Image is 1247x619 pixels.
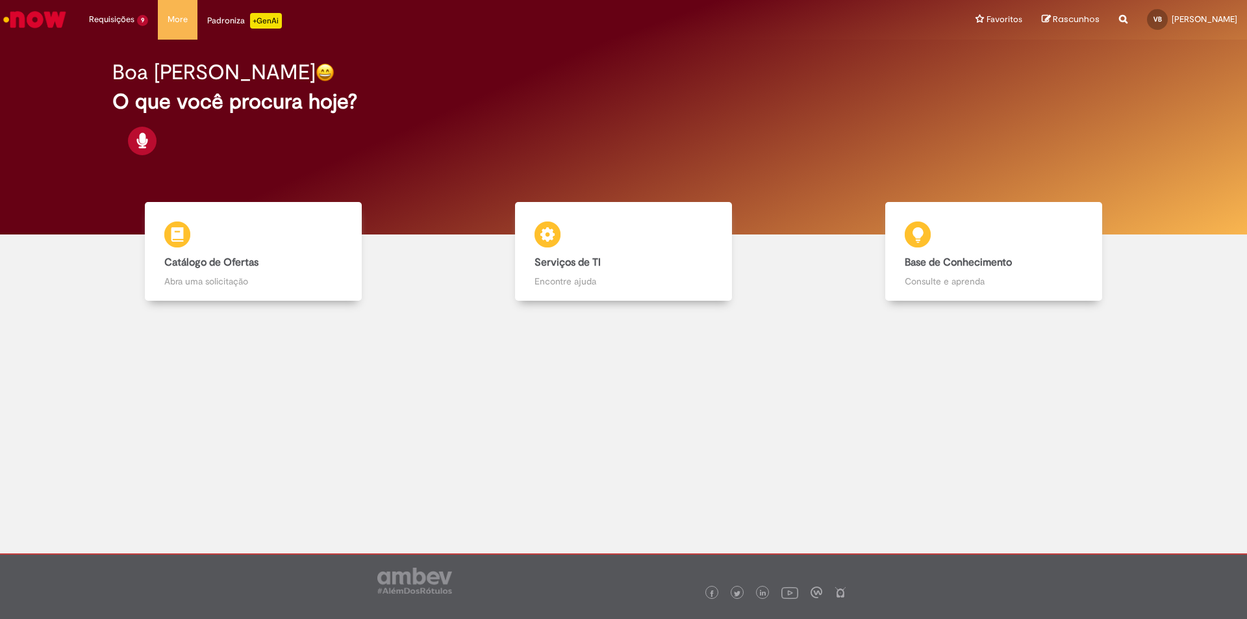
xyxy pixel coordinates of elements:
[734,590,740,597] img: logo_footer_twitter.png
[112,61,316,84] h2: Boa [PERSON_NAME]
[112,90,1135,113] h2: O que você procura hoje?
[89,13,134,26] span: Requisições
[164,275,342,288] p: Abra uma solicitação
[316,63,334,82] img: happy-face.png
[1172,14,1237,25] span: [PERSON_NAME]
[905,256,1012,269] b: Base de Conhecimento
[164,256,258,269] b: Catálogo de Ofertas
[781,584,798,601] img: logo_footer_youtube.png
[835,587,846,598] img: logo_footer_naosei.png
[809,202,1179,301] a: Base de Conhecimento Consulte e aprenda
[535,256,601,269] b: Serviços de TI
[250,13,282,29] p: +GenAi
[68,202,438,301] a: Catálogo de Ofertas Abra uma solicitação
[760,590,766,598] img: logo_footer_linkedin.png
[1042,14,1100,26] a: Rascunhos
[137,15,148,26] span: 9
[987,13,1022,26] span: Favoritos
[1,6,68,32] img: ServiceNow
[168,13,188,26] span: More
[438,202,809,301] a: Serviços de TI Encontre ajuda
[1153,15,1162,23] span: VB
[535,275,712,288] p: Encontre ajuda
[905,275,1083,288] p: Consulte e aprenda
[811,587,822,598] img: logo_footer_workplace.png
[207,13,282,29] div: Padroniza
[709,590,715,597] img: logo_footer_facebook.png
[377,568,452,594] img: logo_footer_ambev_rotulo_gray.png
[1053,13,1100,25] span: Rascunhos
